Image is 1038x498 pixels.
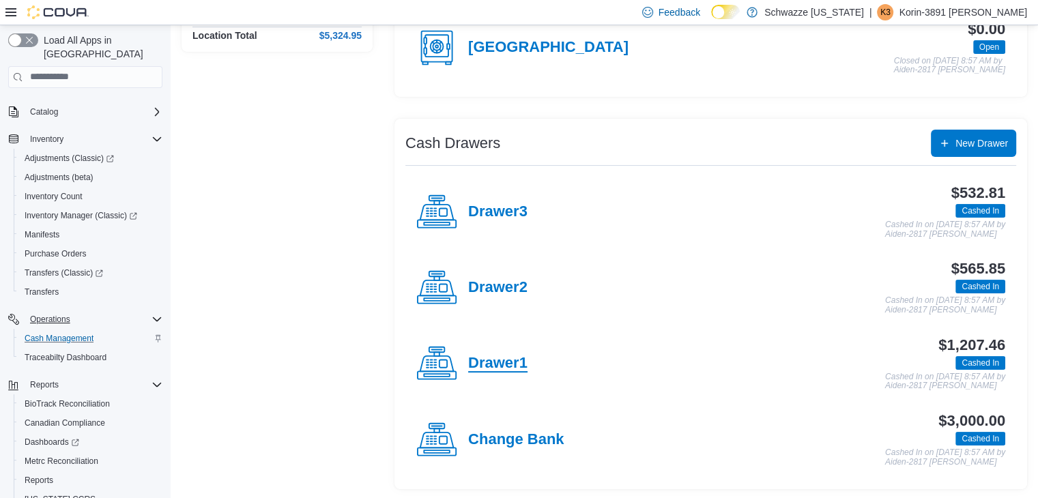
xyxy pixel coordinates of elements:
[19,188,88,205] a: Inventory Count
[25,153,114,164] span: Adjustments (Classic)
[14,348,168,367] button: Traceabilty Dashboard
[14,329,168,348] button: Cash Management
[19,453,162,469] span: Metrc Reconciliation
[659,5,700,19] span: Feedback
[25,456,98,467] span: Metrc Reconciliation
[19,284,162,300] span: Transfers
[14,263,168,282] a: Transfers (Classic)
[319,30,362,41] h4: $5,324.95
[19,453,104,469] a: Metrc Reconciliation
[14,187,168,206] button: Inventory Count
[25,398,110,409] span: BioTrack Reconciliation
[19,349,162,366] span: Traceabilty Dashboard
[25,418,105,428] span: Canadian Compliance
[955,136,1008,150] span: New Drawer
[25,333,93,344] span: Cash Management
[25,475,53,486] span: Reports
[19,246,92,262] a: Purchase Orders
[19,396,162,412] span: BioTrack Reconciliation
[192,30,257,41] h4: Location Total
[19,434,85,450] a: Dashboards
[14,225,168,244] button: Manifests
[19,415,162,431] span: Canadian Compliance
[19,188,162,205] span: Inventory Count
[931,130,1016,157] button: New Drawer
[938,413,1005,429] h3: $3,000.00
[25,377,64,393] button: Reports
[885,220,1005,239] p: Cashed In on [DATE] 8:57 AM by Aiden-2817 [PERSON_NAME]
[405,135,500,151] h3: Cash Drawers
[14,394,168,413] button: BioTrack Reconciliation
[885,372,1005,391] p: Cashed In on [DATE] 8:57 AM by Aiden-2817 [PERSON_NAME]
[19,207,162,224] span: Inventory Manager (Classic)
[962,433,999,445] span: Cashed In
[899,4,1027,20] p: Korin-3891 [PERSON_NAME]
[30,134,63,145] span: Inventory
[955,432,1005,445] span: Cashed In
[3,310,168,329] button: Operations
[30,106,58,117] span: Catalog
[14,206,168,225] a: Inventory Manager (Classic)
[19,265,109,281] a: Transfers (Classic)
[25,131,69,147] button: Inventory
[3,102,168,121] button: Catalog
[468,431,564,449] h4: Change Bank
[19,349,112,366] a: Traceabilty Dashboard
[711,19,712,20] span: Dark Mode
[27,5,89,19] img: Cova
[19,330,162,347] span: Cash Management
[885,296,1005,314] p: Cashed In on [DATE] 8:57 AM by Aiden-2817 [PERSON_NAME]
[38,33,162,61] span: Load All Apps in [GEOGRAPHIC_DATA]
[973,40,1005,54] span: Open
[968,21,1005,38] h3: $0.00
[19,246,162,262] span: Purchase Orders
[869,4,872,20] p: |
[938,337,1005,353] h3: $1,207.46
[885,448,1005,467] p: Cashed In on [DATE] 8:57 AM by Aiden-2817 [PERSON_NAME]
[979,41,999,53] span: Open
[14,471,168,490] button: Reports
[25,311,76,327] button: Operations
[19,226,65,243] a: Manifests
[19,169,99,186] a: Adjustments (beta)
[14,413,168,433] button: Canadian Compliance
[951,185,1005,201] h3: $532.81
[25,311,162,327] span: Operations
[955,204,1005,218] span: Cashed In
[711,5,740,19] input: Dark Mode
[880,4,891,20] span: K3
[19,472,162,488] span: Reports
[764,4,864,20] p: Schwazze [US_STATE]
[14,168,168,187] button: Adjustments (beta)
[19,284,64,300] a: Transfers
[14,244,168,263] button: Purchase Orders
[14,452,168,471] button: Metrc Reconciliation
[962,280,999,293] span: Cashed In
[19,150,119,166] a: Adjustments (Classic)
[19,226,162,243] span: Manifests
[468,355,528,372] h4: Drawer1
[25,248,87,259] span: Purchase Orders
[19,207,143,224] a: Inventory Manager (Classic)
[19,169,162,186] span: Adjustments (beta)
[25,437,79,448] span: Dashboards
[25,172,93,183] span: Adjustments (beta)
[19,396,115,412] a: BioTrack Reconciliation
[25,377,162,393] span: Reports
[25,229,59,240] span: Manifests
[25,131,162,147] span: Inventory
[3,375,168,394] button: Reports
[955,356,1005,370] span: Cashed In
[19,434,162,450] span: Dashboards
[468,203,528,221] h4: Drawer3
[25,104,63,120] button: Catalog
[19,330,99,347] a: Cash Management
[468,39,629,57] h4: [GEOGRAPHIC_DATA]
[30,379,59,390] span: Reports
[3,130,168,149] button: Inventory
[19,265,162,281] span: Transfers (Classic)
[25,352,106,363] span: Traceabilty Dashboard
[955,280,1005,293] span: Cashed In
[25,191,83,202] span: Inventory Count
[962,205,999,217] span: Cashed In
